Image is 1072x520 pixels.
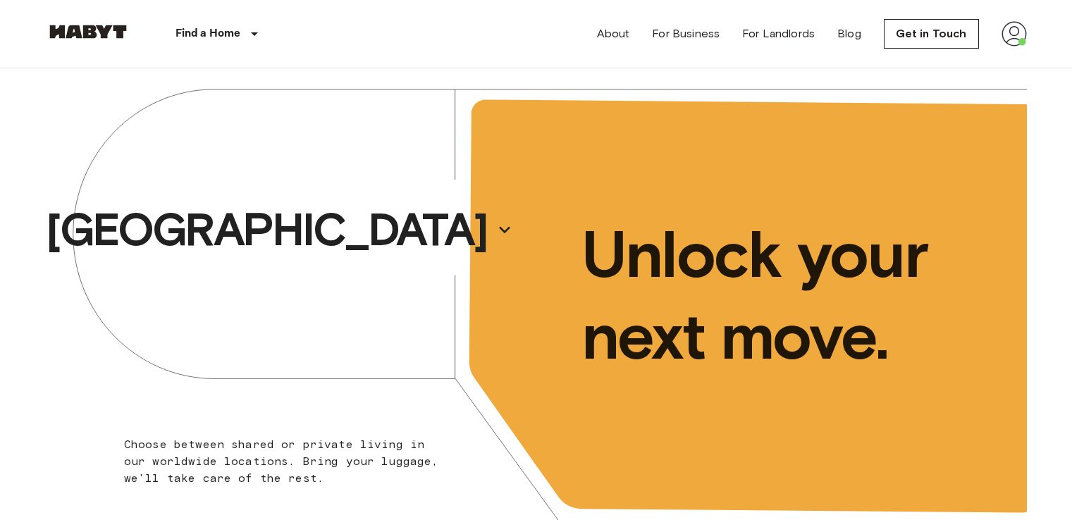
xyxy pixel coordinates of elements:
p: Unlock your next move. [581,213,1004,377]
a: Get in Touch [884,19,979,49]
a: For Business [652,25,720,42]
img: Habyt [46,25,130,39]
p: [GEOGRAPHIC_DATA] [46,202,487,258]
p: Find a Home [175,25,241,42]
a: Blog [837,25,861,42]
button: [GEOGRAPHIC_DATA] [40,197,518,262]
p: Choose between shared or private living in our worldwide locations. Bring your luggage, we'll tak... [124,436,448,487]
img: avatar [1002,21,1027,47]
a: For Landlords [742,25,815,42]
a: About [597,25,630,42]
